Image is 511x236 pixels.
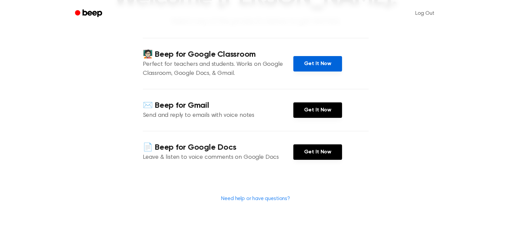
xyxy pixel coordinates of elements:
[143,153,293,162] p: Leave & listen to voice comments on Google Docs
[293,102,342,118] a: Get It Now
[409,5,441,21] a: Log Out
[143,111,293,120] p: Send and reply to emails with voice notes
[143,100,293,111] h4: ✉️ Beep for Gmail
[143,60,293,78] p: Perfect for teachers and students. Works on Google Classroom, Google Docs, & Gmail.
[70,7,108,20] a: Beep
[143,49,293,60] h4: 🧑🏻‍🏫 Beep for Google Classroom
[221,196,290,201] a: Need help or have questions?
[293,144,342,160] a: Get It Now
[293,56,342,72] a: Get It Now
[143,142,293,153] h4: 📄 Beep for Google Docs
